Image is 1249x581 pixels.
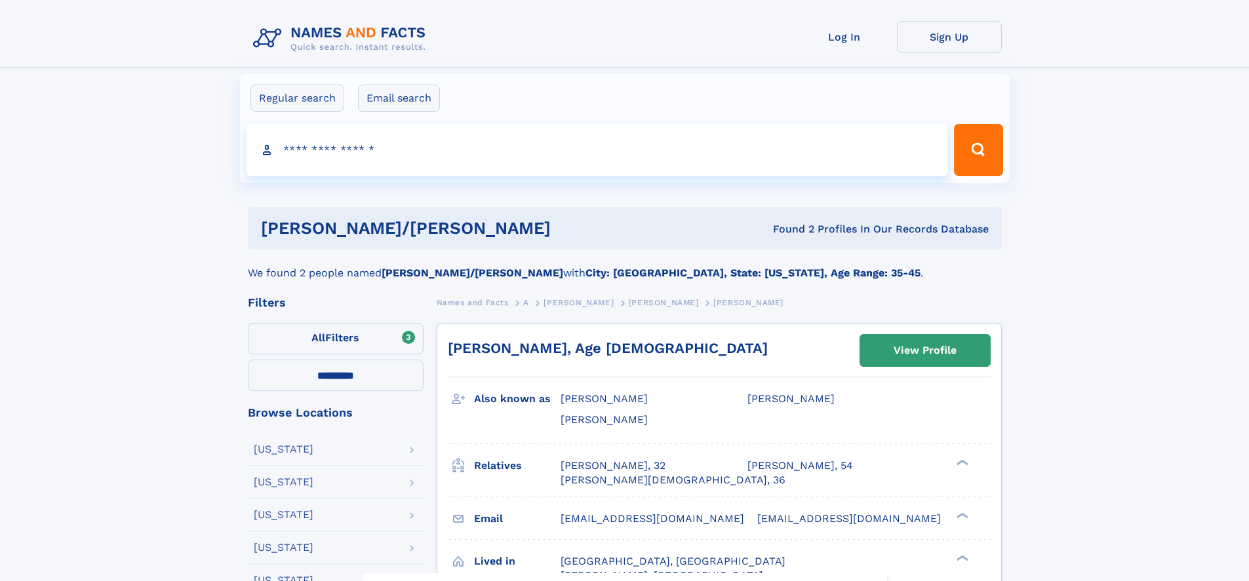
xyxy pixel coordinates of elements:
label: Filters [248,323,424,354]
img: Logo Names and Facts [248,21,437,56]
b: [PERSON_NAME]/[PERSON_NAME] [382,267,563,279]
a: [PERSON_NAME], Age [DEMOGRAPHIC_DATA] [448,340,768,356]
a: Sign Up [897,21,1002,53]
span: [PERSON_NAME] [561,392,648,405]
b: City: [GEOGRAPHIC_DATA], State: [US_STATE], Age Range: 35-45 [585,267,921,279]
a: [PERSON_NAME], 32 [561,459,665,473]
div: [US_STATE] [254,542,313,553]
span: A [523,298,529,307]
span: [PERSON_NAME] [544,298,614,307]
a: [PERSON_NAME] [629,294,699,310]
div: [US_STATE] [254,444,313,455]
label: Email search [358,84,440,112]
a: [PERSON_NAME] [544,294,614,310]
a: View Profile [860,335,990,366]
div: ❯ [953,553,969,562]
span: [EMAIL_ADDRESS][DOMAIN_NAME] [757,512,941,525]
label: Regular search [250,84,344,112]
input: search input [247,124,949,176]
span: [PERSON_NAME] [629,298,699,307]
div: [US_STATE] [254,477,313,487]
h1: [PERSON_NAME]/[PERSON_NAME] [261,220,662,236]
span: [GEOGRAPHIC_DATA], [GEOGRAPHIC_DATA] [561,555,785,567]
span: [PERSON_NAME] [561,413,648,426]
a: [PERSON_NAME], 54 [747,459,853,473]
h3: Email [474,508,561,530]
button: Search Button [954,124,1002,176]
h3: Also known as [474,388,561,410]
div: We found 2 people named with . [248,250,1002,281]
span: [PERSON_NAME] [713,298,783,307]
div: View Profile [894,335,957,365]
div: Browse Locations [248,407,424,419]
span: [PERSON_NAME] [747,392,835,405]
h3: Lived in [474,550,561,572]
span: All [311,331,325,344]
a: A [523,294,529,310]
div: ❯ [953,511,969,519]
h3: Relatives [474,455,561,477]
div: Found 2 Profiles In Our Records Database [662,222,989,236]
div: ❯ [953,458,969,466]
a: Log In [792,21,897,53]
a: [PERSON_NAME][DEMOGRAPHIC_DATA], 36 [561,473,785,487]
div: Filters [248,297,424,309]
div: [US_STATE] [254,510,313,520]
span: [EMAIL_ADDRESS][DOMAIN_NAME] [561,512,744,525]
a: Names and Facts [437,294,509,310]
